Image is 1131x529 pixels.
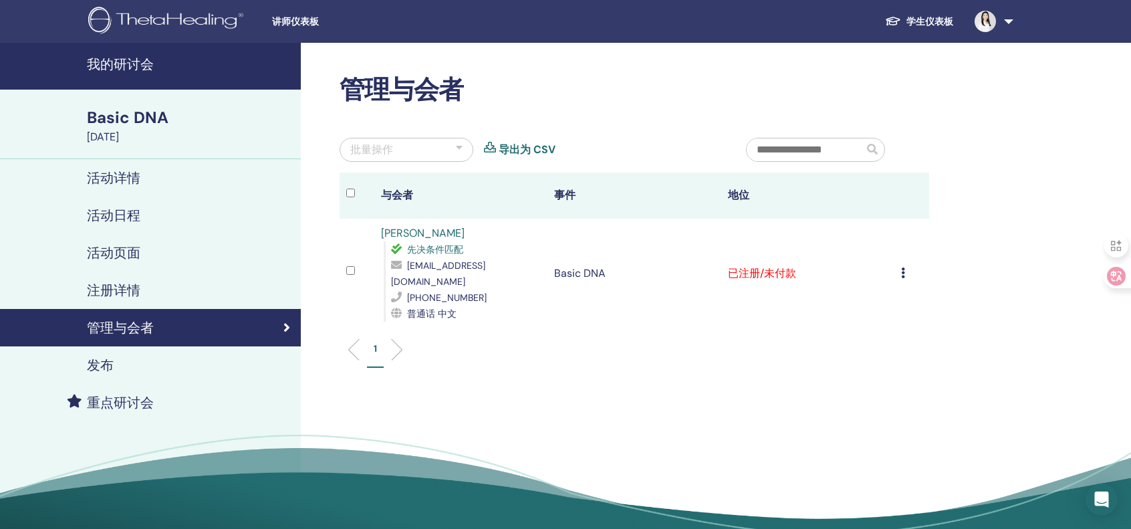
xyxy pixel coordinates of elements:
h4: 活动详情 [87,170,140,186]
h4: 活动日程 [87,207,140,223]
img: logo.png [88,7,248,37]
div: Open Intercom Messenger [1086,484,1118,516]
h4: 重点研讨会 [87,395,154,411]
span: [PHONE_NUMBER] [407,292,487,304]
h4: 我的研讨会 [87,56,293,72]
h2: 管理与会者 [340,75,929,106]
th: 事件 [547,173,721,219]
h4: 发布 [87,357,114,373]
span: [EMAIL_ADDRESS][DOMAIN_NAME] [391,259,485,288]
td: Basic DNA [547,219,721,328]
div: 批量操作 [350,142,393,158]
div: Basic DNA [87,106,293,129]
img: graduation-cap-white.svg [885,15,901,27]
h4: 注册详情 [87,282,140,298]
p: 1 [374,342,377,356]
span: 普通话 中文 [407,308,457,320]
a: 学生仪表板 [874,9,964,34]
a: Basic DNA[DATE] [79,106,301,145]
a: [PERSON_NAME] [381,226,465,240]
h4: 活动页面 [87,245,140,261]
th: 与会者 [374,173,547,219]
th: 地位 [721,173,894,219]
span: 先决条件匹配 [407,243,463,255]
div: [DATE] [87,129,293,145]
span: 讲师仪表板 [272,15,473,29]
h4: 管理与会者 [87,320,154,336]
a: 导出为 CSV [499,142,555,158]
img: default.jpg [975,11,996,32]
